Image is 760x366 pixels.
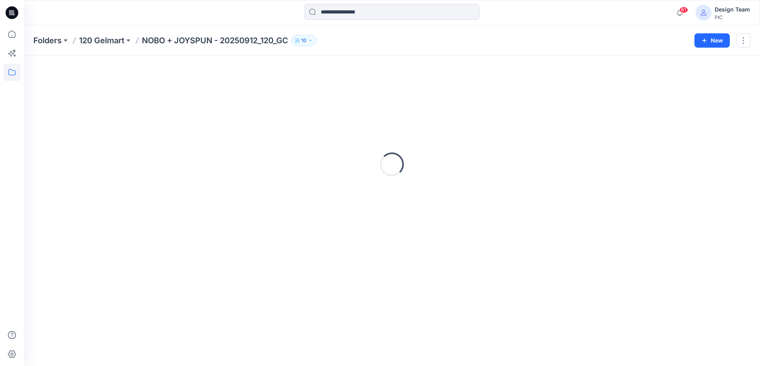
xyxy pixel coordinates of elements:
div: Design Team [715,5,750,14]
a: Folders [33,35,62,46]
button: 10 [291,35,316,46]
button: New [694,33,730,48]
p: 10 [301,36,306,45]
span: 61 [679,7,688,13]
svg: avatar [700,10,707,16]
a: 120 Gelmart [79,35,124,46]
p: NOBO + JOYSPUN - 20250912_120_GC [142,35,288,46]
div: PIC [715,14,750,20]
